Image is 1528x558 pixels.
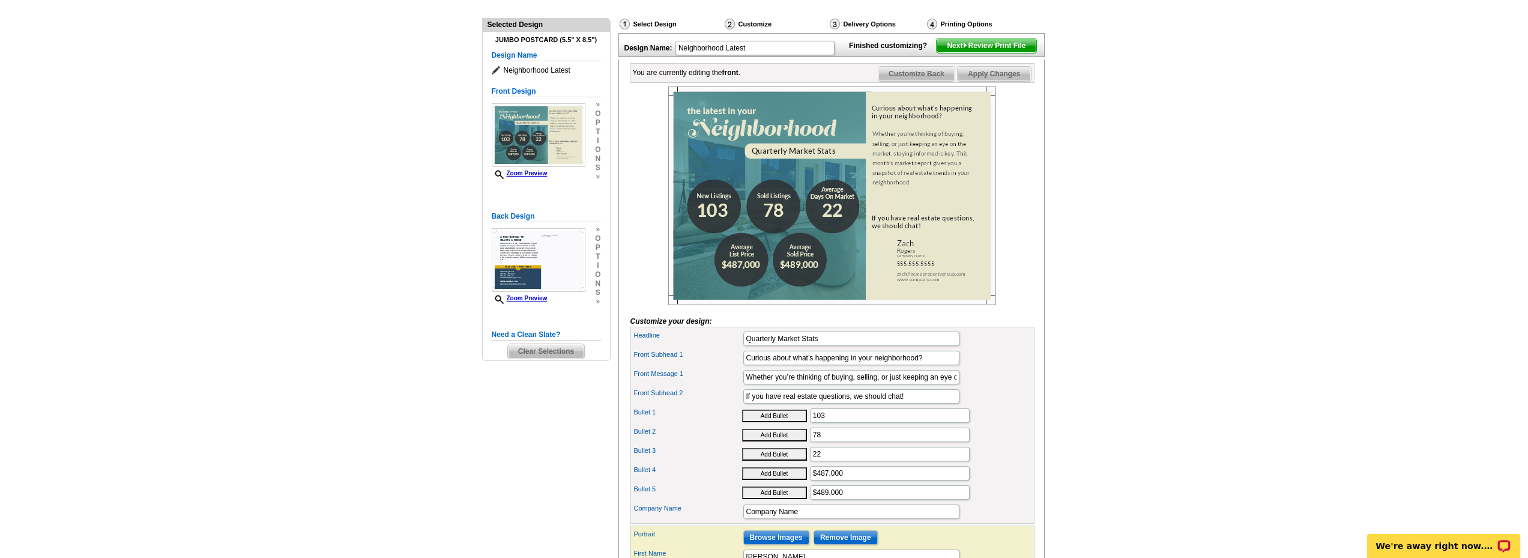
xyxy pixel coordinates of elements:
div: Printing Options [926,18,1033,30]
span: o [595,145,600,154]
span: Apply Changes [958,67,1030,81]
span: Next Review Print File [937,38,1036,53]
span: s [595,288,600,297]
span: Clear Selections [508,344,584,359]
b: front [722,68,738,77]
button: Add Bullet [742,487,807,499]
button: Add Bullet [742,467,807,480]
div: Selected Design [483,19,610,30]
a: Zoom Preview [492,295,548,302]
label: Portrait [634,529,742,539]
span: o [595,270,600,279]
img: Delivery Options [830,19,840,29]
h5: Front Design [492,86,601,97]
iframe: LiveChat chat widget [1359,520,1528,558]
label: Headline [634,330,742,341]
h5: Back Design [492,211,601,222]
label: Bullet 1 [634,407,742,417]
span: » [595,172,600,181]
span: » [595,100,600,109]
span: i [595,261,600,270]
label: Bullet 2 [634,426,742,437]
button: Add Bullet [742,410,807,422]
button: Add Bullet [742,429,807,441]
div: Customize [723,18,829,33]
img: Customize [725,19,735,29]
input: Browse Images [743,530,809,545]
img: Select Design [620,19,630,29]
i: Customize your design: [630,317,712,326]
img: Z18879396_00001_1.jpg [668,86,996,305]
span: o [595,234,600,243]
label: Bullet 3 [634,446,742,456]
span: t [595,252,600,261]
div: Delivery Options [829,18,926,30]
h4: Jumbo Postcard (5.5" x 8.5") [492,36,601,44]
img: Printing Options & Summary [927,19,937,29]
span: n [595,279,600,288]
div: You are currently editing the . [633,67,741,78]
span: Customize Back [878,67,955,81]
span: i [595,136,600,145]
img: Z18879396_00001_1.jpg [492,103,585,167]
label: Company Name [634,503,742,514]
h5: Need a Clean Slate? [492,329,601,341]
span: » [595,225,600,234]
strong: Design Name: [624,44,672,52]
span: s [595,163,600,172]
label: Bullet 5 [634,484,742,494]
span: p [595,243,600,252]
img: button-next-arrow-white.png [962,43,968,48]
span: » [595,297,600,306]
label: Bullet 4 [634,465,742,475]
label: Front Subhead 1 [634,350,742,360]
div: Select Design [618,18,723,33]
strong: Finished customizing? [849,41,934,50]
button: Add Bullet [742,448,807,461]
img: Z18879396_00001_2.jpg [492,228,585,292]
label: Front Subhead 2 [634,388,742,398]
span: t [595,127,600,136]
span: Neighborhood Latest [492,64,601,76]
h5: Design Name [492,50,601,61]
span: p [595,118,600,127]
input: Remove Image [814,530,878,545]
span: o [595,109,600,118]
a: Zoom Preview [492,170,548,177]
label: Front Message 1 [634,369,742,379]
span: n [595,154,600,163]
